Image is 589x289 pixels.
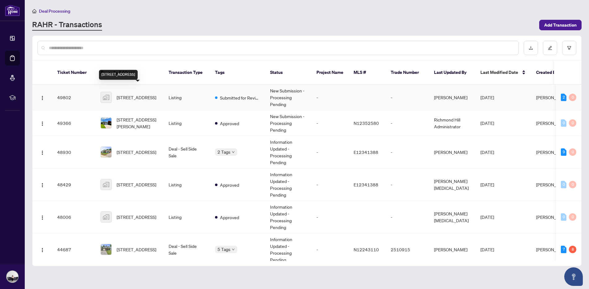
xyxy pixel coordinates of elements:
span: down [232,248,235,251]
td: - [312,201,349,233]
button: download [524,41,538,55]
div: 0 [569,94,576,101]
img: Logo [40,96,45,100]
td: - [312,136,349,168]
td: Deal - Sell Side Sale [164,136,210,168]
td: Information Updated - Processing Pending [265,168,312,201]
span: down [232,151,235,154]
img: thumbnail-img [101,244,111,255]
td: - [312,168,349,201]
td: 49802 [52,85,96,110]
td: [PERSON_NAME][MEDICAL_DATA] [429,168,475,201]
td: Deal - Sell Side Sale [164,233,210,266]
td: [PERSON_NAME] [429,233,475,266]
th: Status [265,61,312,85]
td: - [386,110,429,136]
span: [STREET_ADDRESS][PERSON_NAME] [117,116,159,130]
span: [PERSON_NAME] [536,247,570,252]
span: [STREET_ADDRESS] [117,246,156,253]
div: 7 [561,246,566,253]
span: [PERSON_NAME] [536,182,570,187]
span: [DATE] [480,149,494,155]
img: Logo [40,215,45,220]
img: thumbnail-img [101,118,111,128]
button: Logo [37,147,47,157]
span: 2 Tags [217,148,230,155]
button: Open asap [564,267,583,286]
th: Last Modified Date [475,61,531,85]
th: MLS # [349,61,386,85]
span: [PERSON_NAME] [536,120,570,126]
div: 0 [561,119,566,127]
div: 0 [569,119,576,127]
span: N12352580 [354,120,379,126]
span: [PERSON_NAME] [536,214,570,220]
div: 8 [569,246,576,253]
button: Add Transaction [539,20,582,30]
img: Logo [40,248,45,253]
button: Logo [37,244,47,254]
td: Information Updated - Processing Pending [265,201,312,233]
span: Submitted for Review [220,94,260,101]
div: 0 [561,181,566,188]
span: Approved [220,181,239,188]
td: Listing [164,110,210,136]
span: 5 Tags [217,246,230,253]
span: download [529,46,533,50]
button: Logo [37,118,47,128]
img: thumbnail-img [101,212,111,222]
td: New Submission - Processing Pending [265,110,312,136]
th: Property Address [96,61,164,85]
img: thumbnail-img [101,147,111,157]
span: Add Transaction [544,20,577,30]
th: Created By [531,61,568,85]
td: Listing [164,85,210,110]
td: - [386,136,429,168]
span: [STREET_ADDRESS] [117,214,156,220]
button: filter [562,41,576,55]
span: [STREET_ADDRESS] [117,149,156,155]
span: N12243110 [354,247,379,252]
td: [PERSON_NAME][MEDICAL_DATA] [429,201,475,233]
button: Logo [37,92,47,102]
span: [DATE] [480,182,494,187]
span: Approved [220,214,239,221]
td: - [312,110,349,136]
th: Transaction Type [164,61,210,85]
td: 49366 [52,110,96,136]
td: New Submission - Processing Pending [265,85,312,110]
td: Information Updated - Processing Pending [265,136,312,168]
img: Logo [40,183,45,188]
td: 2510915 [386,233,429,266]
th: Project Name [312,61,349,85]
img: Logo [40,150,45,155]
img: Logo [40,121,45,126]
td: - [386,85,429,110]
span: home [32,9,37,13]
div: 0 [569,181,576,188]
td: 48429 [52,168,96,201]
th: Ticket Number [52,61,96,85]
span: edit [548,46,552,50]
th: Tags [210,61,265,85]
span: [PERSON_NAME] [536,95,570,100]
span: Deal Processing [39,8,70,14]
th: Trade Number [386,61,429,85]
span: [DATE] [480,120,494,126]
button: Logo [37,212,47,222]
div: 0 [569,213,576,221]
span: [DATE] [480,214,494,220]
button: Logo [37,180,47,189]
div: 0 [561,213,566,221]
th: Last Updated By [429,61,475,85]
span: [DATE] [480,247,494,252]
td: 48006 [52,201,96,233]
td: [PERSON_NAME] [429,136,475,168]
img: logo [5,5,20,16]
td: 48930 [52,136,96,168]
button: edit [543,41,557,55]
span: E12341388 [354,149,378,155]
img: thumbnail-img [101,179,111,190]
td: - [312,85,349,110]
span: E12341388 [354,182,378,187]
